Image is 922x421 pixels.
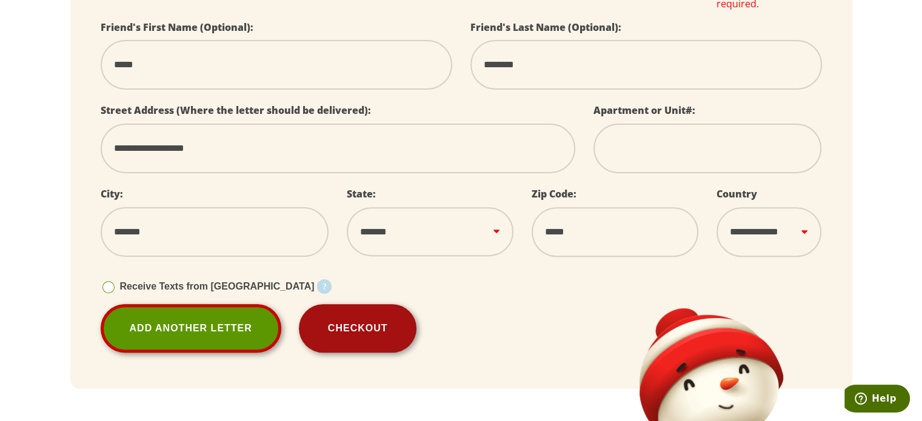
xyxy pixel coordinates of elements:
span: Receive Texts from [GEOGRAPHIC_DATA] [120,281,315,291]
label: Zip Code: [532,187,576,201]
label: Street Address (Where the letter should be delivered): [101,104,371,117]
label: Country [717,187,757,201]
button: Checkout [299,304,417,353]
a: Add Another Letter [101,304,281,353]
label: City: [101,187,123,201]
iframe: Opens a widget where you can find more information [844,385,910,415]
label: Friend's Last Name (Optional): [470,21,621,34]
label: Friend's First Name (Optional): [101,21,253,34]
label: State: [347,187,376,201]
label: Apartment or Unit#: [593,104,695,117]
